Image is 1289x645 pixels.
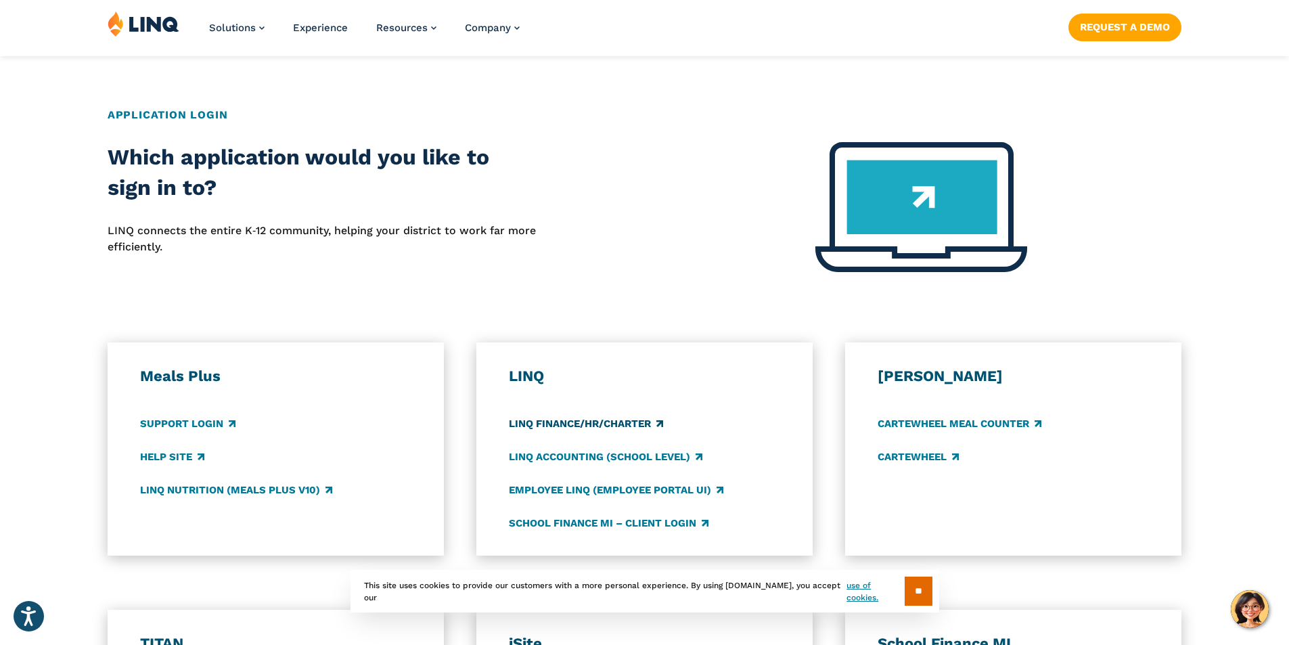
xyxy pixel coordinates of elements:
[140,449,204,464] a: Help Site
[465,22,511,34] span: Company
[509,516,708,531] a: School Finance MI – Client Login
[1068,14,1181,41] a: Request a Demo
[140,416,235,431] a: Support Login
[1231,590,1269,628] button: Hello, have a question? Let’s chat.
[140,367,412,386] h3: Meals Plus
[1068,11,1181,41] nav: Button Navigation
[509,416,663,431] a: LINQ Finance/HR/Charter
[293,22,348,34] a: Experience
[350,570,939,613] div: This site uses cookies to provide our customers with a more personal experience. By using [DOMAIN...
[209,22,256,34] span: Solutions
[140,483,332,497] a: LINQ Nutrition (Meals Plus v10)
[878,449,959,464] a: CARTEWHEEL
[108,142,537,204] h2: Which application would you like to sign in to?
[376,22,436,34] a: Resources
[509,449,702,464] a: LINQ Accounting (school level)
[878,367,1150,386] h3: [PERSON_NAME]
[108,223,537,256] p: LINQ connects the entire K‑12 community, helping your district to work far more efficiently.
[509,483,723,497] a: Employee LINQ (Employee Portal UI)
[878,416,1041,431] a: CARTEWHEEL Meal Counter
[846,579,904,604] a: use of cookies.
[509,367,781,386] h3: LINQ
[465,22,520,34] a: Company
[108,107,1181,123] h2: Application Login
[376,22,428,34] span: Resources
[209,11,520,55] nav: Primary Navigation
[209,22,265,34] a: Solutions
[108,11,179,37] img: LINQ | K‑12 Software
